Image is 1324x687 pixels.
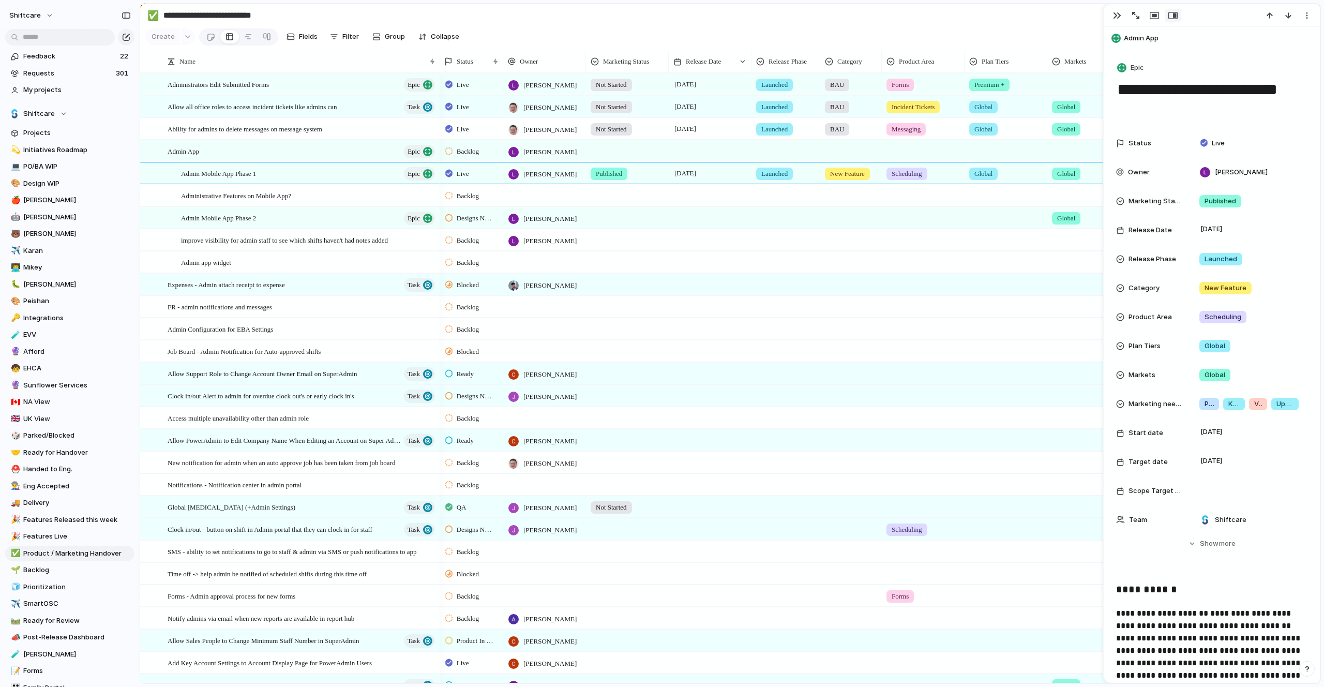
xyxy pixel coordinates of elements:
[5,495,134,511] a: 🚚Delivery
[168,100,337,112] span: Allow all office roles to access incident tickets like admins can
[596,102,627,112] span: Not Started
[23,380,131,391] span: Sunflower Services
[5,479,134,494] a: 👨‍🏭Eng Accepted
[5,192,134,208] a: 🍎[PERSON_NAME]
[1057,124,1075,135] span: Global
[9,447,20,458] button: 🤝
[23,666,131,676] span: Forms
[408,144,420,159] span: Epic
[23,430,131,441] span: Parked/Blocked
[5,142,134,158] a: 💫Initiatives Roadmap
[23,279,131,290] span: [PERSON_NAME]
[404,634,435,648] button: Task
[892,124,921,135] span: Messaging
[5,596,134,611] div: ✈️SmartOSC
[1129,283,1160,293] span: Category
[23,481,131,491] span: Eng Accepted
[9,229,20,239] button: 🐻
[9,178,20,189] button: 🎨
[974,124,992,135] span: Global
[11,480,18,492] div: 👨‍🏭
[1129,196,1182,206] span: Marketing Status
[5,529,134,544] div: 🎉Features Live
[974,169,992,179] span: Global
[404,367,435,381] button: Task
[145,7,161,24] button: ✅
[899,56,934,67] span: Product Area
[23,582,131,592] span: Prioritization
[181,256,231,268] span: Admin app widget
[9,145,20,155] button: 💫
[404,501,435,514] button: Task
[11,278,18,290] div: 🐛
[761,169,788,179] span: Launched
[408,278,420,292] span: Task
[5,159,134,174] div: 💻PO/BA WIP
[9,347,20,357] button: 🔮
[11,413,18,425] div: 🇬🇧
[408,634,420,648] span: Task
[5,579,134,595] a: 🧊Prioritization
[5,361,134,376] a: 🧒EHCA
[457,302,479,312] span: Backlog
[147,8,159,22] div: ✅
[457,280,479,290] span: Blocked
[408,389,420,404] span: Task
[404,212,435,225] button: Epic
[5,260,134,275] a: 👨‍💻Mikey
[404,523,435,536] button: Task
[5,226,134,242] a: 🐻[PERSON_NAME]
[168,123,322,135] span: Ability for admins to delete messages on message system
[5,613,134,629] a: 🛤️Ready for Review
[457,258,479,268] span: Backlog
[5,663,134,679] div: 📝Forms
[23,498,131,508] span: Delivery
[11,446,18,458] div: 🤝
[23,599,131,609] span: SmartOSC
[523,80,577,91] span: [PERSON_NAME]
[23,109,55,119] span: Shiftcare
[5,445,134,460] a: 🤝Ready for Handover
[1064,56,1087,67] span: Markets
[23,347,131,357] span: Afford
[761,80,788,90] span: Launched
[5,210,134,225] a: 🤖[PERSON_NAME]
[23,195,131,205] span: [PERSON_NAME]
[9,330,20,340] button: 🧪
[408,100,420,114] span: Task
[523,169,577,180] span: [PERSON_NAME]
[408,78,420,92] span: Epic
[404,145,435,158] button: Epic
[11,648,18,660] div: 🧪
[9,616,20,626] button: 🛤️
[9,397,20,407] button: 🇨🇦
[761,102,788,112] span: Launched
[9,464,20,474] button: ⛑️
[414,28,463,45] button: Collapse
[408,434,420,448] span: Task
[11,531,18,543] div: 🎉
[282,28,322,45] button: Fields
[9,515,20,525] button: 🎉
[9,161,20,172] button: 💻
[672,78,699,91] span: [DATE]
[1205,312,1241,322] span: Scheduling
[5,378,134,393] a: 🔮Sunflower Services
[11,295,18,307] div: 🎨
[5,106,134,122] button: Shiftcare
[9,430,20,441] button: 🎲
[5,411,134,427] div: 🇬🇧UK View
[1131,63,1144,73] span: Epic
[9,498,20,508] button: 🚚
[181,167,256,179] span: Admin Mobile App Phase 1
[23,632,131,643] span: Post-Release Dashboard
[830,102,844,112] span: BAU
[982,56,1009,67] span: Plan Tiers
[11,665,18,677] div: 📝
